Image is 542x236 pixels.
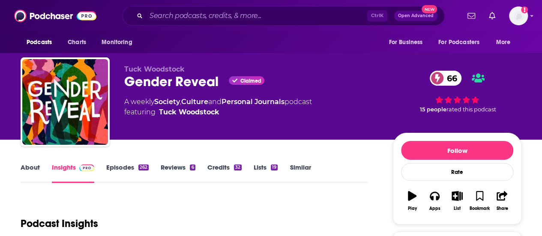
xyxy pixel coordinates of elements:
[470,206,490,211] div: Bookmark
[446,185,468,216] button: List
[401,163,513,181] div: Rate
[394,11,437,21] button: Open AdvancedNew
[124,107,312,117] span: featuring
[468,185,491,216] button: Bookmark
[190,164,195,170] div: 6
[124,97,312,117] div: A weekly podcast
[123,6,445,26] div: Search podcasts, credits, & more...
[430,71,461,86] a: 66
[27,36,52,48] span: Podcasts
[389,36,422,48] span: For Business
[438,71,461,86] span: 66
[496,206,508,211] div: Share
[485,9,499,23] a: Show notifications dropdown
[422,5,437,13] span: New
[398,14,434,18] span: Open Advanced
[181,98,208,106] a: Culture
[401,141,513,160] button: Follow
[52,163,94,183] a: InsightsPodchaser Pro
[79,164,94,171] img: Podchaser Pro
[521,6,528,13] svg: Add a profile image
[22,59,108,145] img: Gender Reveal
[454,206,461,211] div: List
[509,6,528,25] button: Show profile menu
[62,34,91,51] a: Charts
[420,106,446,113] span: 15 people
[271,164,278,170] div: 19
[207,163,242,183] a: Credits32
[154,98,180,106] a: Society
[21,217,98,230] h1: Podcast Insights
[21,34,63,51] button: open menu
[234,164,242,170] div: 32
[393,65,521,118] div: 66 15 peoplerated this podcast
[509,6,528,25] img: User Profile
[254,163,278,183] a: Lists19
[180,98,181,106] span: ,
[446,106,496,113] span: rated this podcast
[102,36,132,48] span: Monitoring
[496,36,511,48] span: More
[490,34,521,51] button: open menu
[429,206,440,211] div: Apps
[464,9,479,23] a: Show notifications dropdown
[21,163,40,183] a: About
[138,164,149,170] div: 262
[124,65,185,73] span: Tuck Woodstock
[208,98,222,106] span: and
[408,206,417,211] div: Play
[367,10,387,21] span: Ctrl K
[68,36,86,48] span: Charts
[383,34,433,51] button: open menu
[161,163,195,183] a: Reviews6
[290,163,311,183] a: Similar
[509,6,528,25] span: Logged in as LBraverman
[222,98,284,106] a: Personal Journals
[423,185,446,216] button: Apps
[433,34,492,51] button: open menu
[401,185,423,216] button: Play
[159,107,219,117] a: Tuck Woodstock
[96,34,143,51] button: open menu
[240,79,261,83] span: Claimed
[106,163,149,183] a: Episodes262
[438,36,479,48] span: For Podcasters
[14,8,96,24] img: Podchaser - Follow, Share and Rate Podcasts
[491,185,513,216] button: Share
[146,9,367,23] input: Search podcasts, credits, & more...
